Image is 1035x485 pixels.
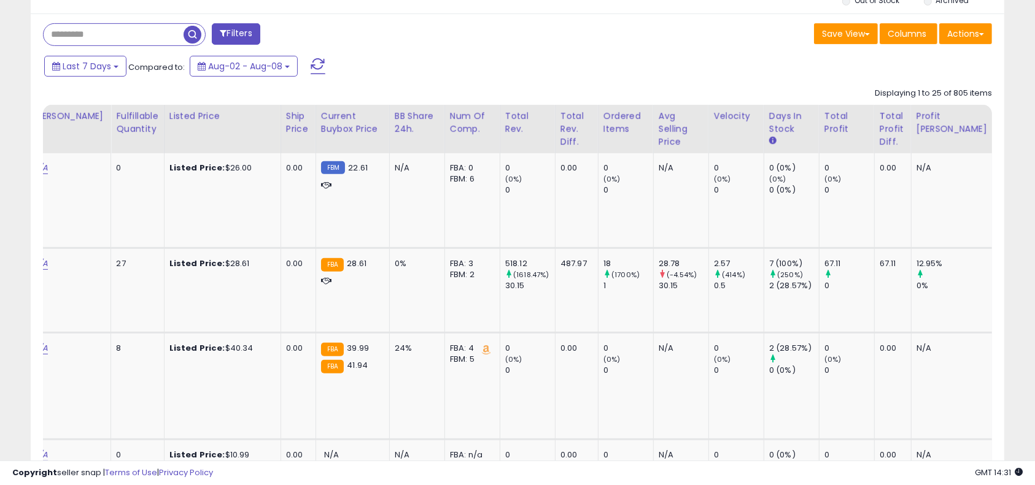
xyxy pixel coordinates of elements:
button: Actions [939,23,992,44]
button: Columns [880,23,937,44]
span: 28.61 [347,258,366,269]
span: 41.94 [347,359,368,371]
div: 0.00 [286,343,306,354]
div: Current Buybox Price [321,110,384,136]
div: 518.12 [505,258,555,269]
div: 2 (28.57%) [769,343,819,354]
div: FBA: 0 [450,162,490,174]
small: FBM [321,161,345,174]
small: (0%) [714,354,731,364]
span: Aug-02 - Aug-08 [208,60,282,72]
small: FBA [321,343,344,356]
span: Last 7 Days [63,60,111,72]
div: Listed Price [169,110,276,123]
div: 7 (100%) [769,258,819,269]
small: (0%) [769,174,786,184]
div: 0 (0%) [769,185,819,196]
div: 30.15 [505,280,555,291]
div: 0 (0%) [769,365,819,376]
small: (0%) [505,174,522,184]
div: N/A [659,343,699,354]
div: N/A [659,162,699,174]
div: FBM: 6 [450,174,490,185]
div: Total Profit Diff. [880,110,906,148]
b: Listed Price: [169,162,225,174]
div: 24% [395,343,435,354]
div: 0 [505,185,555,196]
small: Days In Stock. [769,136,777,147]
div: 18 [603,258,653,269]
b: Listed Price: [169,449,225,460]
span: Compared to: [128,61,185,73]
div: 487.97 [560,258,589,269]
div: 0 [603,365,653,376]
small: (1700%) [611,270,640,280]
button: Aug-02 - Aug-08 [190,56,298,77]
b: Listed Price: [169,342,225,354]
div: 0 [824,365,874,376]
span: Columns [888,28,926,40]
button: Last 7 Days [44,56,126,77]
div: 0.00 [880,343,902,354]
small: (0%) [824,174,842,184]
small: (0%) [505,354,522,364]
div: 27 [116,258,154,269]
div: FBM: 2 [450,269,490,280]
div: FBA: 4 [450,343,490,354]
div: FBA: 3 [450,258,490,269]
div: 0% [917,280,994,291]
a: Terms of Use [105,467,157,478]
strong: Copyright [12,467,57,478]
div: 0.00 [286,258,306,269]
div: 0 [714,343,764,354]
div: 0.5 [714,280,764,291]
small: (1618.47%) [513,270,549,280]
div: [PERSON_NAME] [33,110,106,123]
div: N/A [917,343,985,354]
div: Avg Selling Price [659,110,704,148]
div: 0 [714,162,764,174]
div: seller snap | | [12,467,213,479]
small: FBA [321,258,344,272]
div: 0 (0%) [769,162,819,174]
div: FBM: 5 [450,354,490,365]
div: 0 [603,162,653,174]
div: N/A [917,162,985,174]
div: 0 [824,185,874,196]
div: 2.57 [714,258,764,269]
div: $26.00 [169,162,271,174]
span: 22.61 [348,162,368,174]
div: BB Share 24h. [395,110,440,136]
div: Total Profit [824,110,869,136]
div: 0 [603,185,653,196]
div: Num of Comp. [450,110,495,136]
small: (0%) [603,174,621,184]
small: (250%) [777,270,803,280]
span: 39.99 [347,342,369,354]
div: 0 [824,343,874,354]
div: Ship Price [286,110,311,136]
div: 8 [116,343,154,354]
div: 0% [395,258,435,269]
div: N/A [395,162,435,174]
small: (414%) [722,270,745,280]
div: 0 [116,162,154,174]
button: Save View [814,23,878,44]
span: N/A [324,449,339,460]
div: $40.34 [169,343,271,354]
div: Ordered Items [603,110,648,136]
div: 0 [714,185,764,196]
small: (0%) [714,174,731,184]
div: 0 [603,343,653,354]
button: Filters [212,23,260,45]
small: (-4.54%) [667,270,697,280]
div: 2 (28.57%) [769,280,819,291]
div: Profit [PERSON_NAME] [917,110,990,136]
small: (0%) [824,354,842,364]
div: 12.95% [917,258,994,269]
div: Total Rev. [505,110,550,136]
div: 67.11 [824,258,874,269]
span: 2025-08-16 14:31 GMT [975,467,1023,478]
div: 0.00 [560,162,589,174]
div: Displaying 1 to 25 of 805 items [875,88,992,99]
